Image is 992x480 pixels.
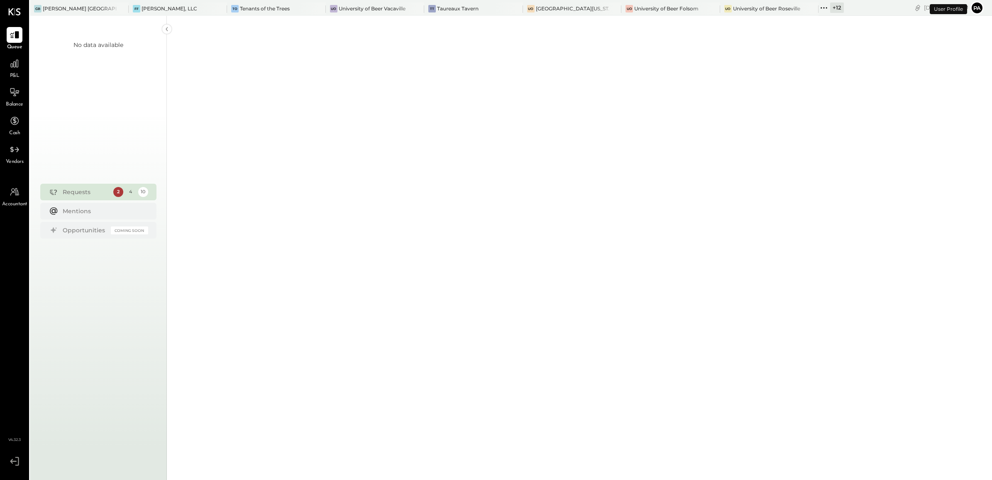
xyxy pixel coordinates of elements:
div: University of Beer Vacaville [339,5,406,12]
div: [GEOGRAPHIC_DATA][US_STATE] [536,5,609,12]
span: Accountant [2,201,27,208]
div: Uo [527,5,535,12]
span: Balance [6,101,23,108]
span: P&L [10,72,20,80]
div: Mentions [63,207,144,215]
span: Cash [9,130,20,137]
a: Accountant [0,184,29,208]
div: 4 [126,187,136,197]
div: [PERSON_NAME], LLC [142,5,197,12]
div: [DATE] [924,4,968,12]
div: University of Beer Folsom [634,5,699,12]
a: Cash [0,113,29,137]
div: 2 [113,187,123,197]
div: University of Beer Roseville [733,5,800,12]
div: Uo [625,5,633,12]
span: Vendors [6,158,24,166]
div: Taureaux Tavern [437,5,479,12]
button: Pa [970,1,984,15]
a: Vendors [0,142,29,166]
a: P&L [0,56,29,80]
div: 10 [138,187,148,197]
div: No data available [73,41,123,49]
div: Uo [330,5,337,12]
div: Coming Soon [111,226,148,234]
div: [PERSON_NAME] [GEOGRAPHIC_DATA] [43,5,116,12]
div: copy link [914,3,922,12]
div: FF [133,5,140,12]
div: Requests [63,188,109,196]
span: Queue [7,44,22,51]
a: Queue [0,27,29,51]
div: Opportunities [63,226,107,234]
div: TT [428,5,436,12]
a: Balance [0,84,29,108]
div: GB [34,5,42,12]
div: Tenants of the Trees [240,5,290,12]
div: To [231,5,239,12]
div: Uo [724,5,732,12]
div: + 12 [830,2,844,13]
div: User Profile [930,4,967,14]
